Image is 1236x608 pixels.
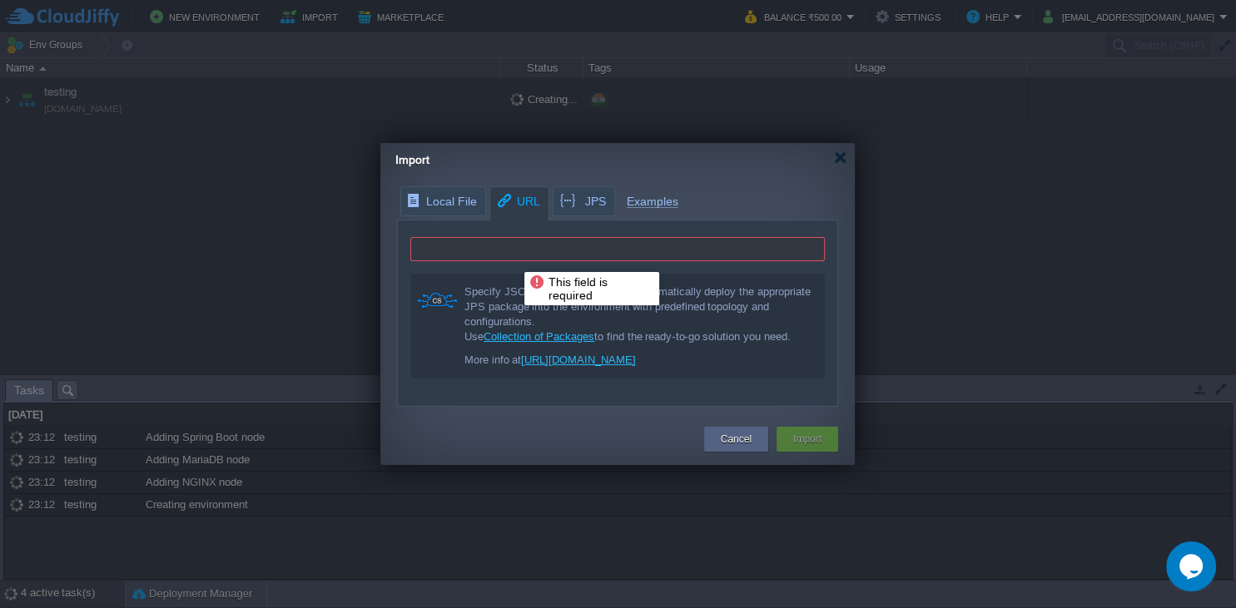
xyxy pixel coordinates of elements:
[395,153,429,166] span: Import
[627,186,678,208] span: Examples
[721,431,752,447] button: Cancel
[495,187,540,216] span: URL
[464,353,814,368] div: More info at
[464,284,814,344] div: Specify JSON or YAML manifest to automatically deploy the appropriate JPS package into the enviro...
[1166,541,1219,591] iframe: chat widget
[521,353,636,366] a: [URL][DOMAIN_NAME]
[529,274,655,304] div: This field is required
[793,431,822,447] button: Import
[558,187,606,215] span: JPS
[484,330,594,343] a: Collection of Packages
[406,187,477,215] span: Local File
